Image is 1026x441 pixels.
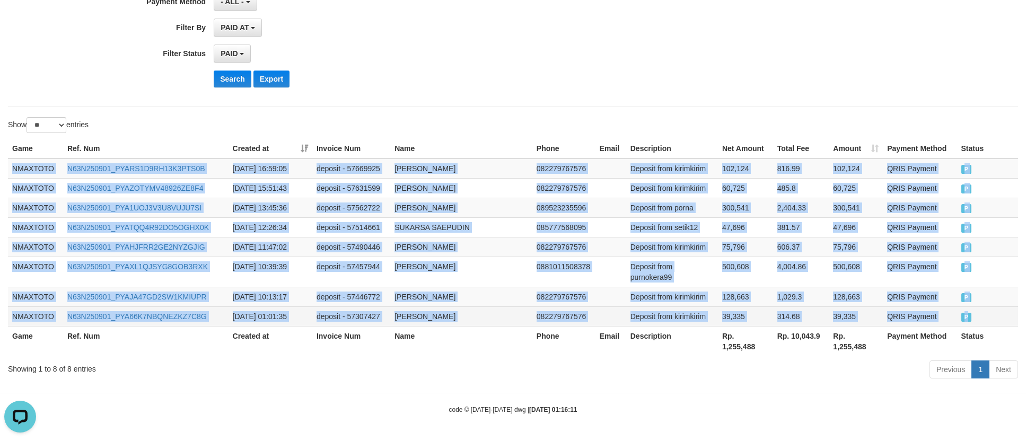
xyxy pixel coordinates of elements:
td: Deposit from purnokera99 [626,257,718,287]
td: 60,725 [829,178,883,198]
strong: [DATE] 01:16:11 [529,406,577,413]
td: 75,796 [718,237,773,257]
td: 4,004.86 [773,257,829,287]
td: deposit - 57457944 [312,257,390,287]
td: [DATE] 01:01:35 [229,306,312,326]
td: 75,796 [829,237,883,257]
th: Created at: activate to sort column ascending [229,139,312,158]
th: Invoice Num [312,326,390,356]
a: N63N250901_PYA66K7NBQNEZKZ7C8G [67,312,207,321]
small: code © [DATE]-[DATE] dwg | [449,406,577,413]
td: 816.99 [773,158,829,179]
td: 102,124 [829,158,883,179]
th: Invoice Num [312,139,390,158]
td: 606.37 [773,237,829,257]
td: deposit - 57669925 [312,158,390,179]
select: Showentries [27,117,66,133]
a: N63N250901_PYAJA47GD2SW1KMIUPR [67,293,207,301]
td: Deposit from kirimkirim [626,158,718,179]
th: Payment Method [883,326,957,356]
a: 1 [971,360,989,378]
td: 300,541 [718,198,773,217]
th: Rp. 1,255,488 [718,326,773,356]
span: PAID [961,204,972,213]
th: Status [957,139,1019,158]
td: [DATE] 13:45:36 [229,198,312,217]
td: [PERSON_NAME] [390,198,532,217]
td: NMAXTOTO [8,198,63,217]
td: NMAXTOTO [8,306,63,326]
td: QRIS Payment [883,178,957,198]
td: QRIS Payment [883,158,957,179]
td: 082279767576 [532,158,595,179]
td: deposit - 57490446 [312,237,390,257]
th: Rp. 10,043.9 [773,326,829,356]
td: QRIS Payment [883,217,957,237]
td: Deposit from kirimkirim [626,237,718,257]
td: NMAXTOTO [8,217,63,237]
td: [DATE] 15:51:43 [229,178,312,198]
td: 102,124 [718,158,773,179]
a: N63N250901_PYA1UOJ3V3U8VUJU7SI [67,204,201,212]
span: PAID [961,165,972,174]
td: Deposit from porna [626,198,718,217]
td: [PERSON_NAME] [390,237,532,257]
a: N63N250901_PYAXL1QJSYG8GOB3RXK [67,262,208,271]
th: Phone [532,139,595,158]
a: N63N250901_PYAZOTYMV48926ZE8F4 [67,184,204,192]
td: NMAXTOTO [8,178,63,198]
a: N63N250901_PYAHJFRR2GE2NYZGJIG [67,243,205,251]
td: SUKARSA SAEPUDIN [390,217,532,237]
td: 0881011508378 [532,257,595,287]
span: PAID AT [221,23,249,32]
button: PAID AT [214,19,262,37]
span: PAID [961,313,972,322]
td: 39,335 [829,306,883,326]
td: Deposit from kirimkirim [626,178,718,198]
td: 2,404.33 [773,198,829,217]
td: 082279767576 [532,306,595,326]
span: PAID [961,293,972,302]
td: Deposit from setik12 [626,217,718,237]
td: QRIS Payment [883,198,957,217]
td: [PERSON_NAME] [390,257,532,287]
td: 085777568095 [532,217,595,237]
td: 1,029.3 [773,287,829,306]
td: Deposit from kirimkirim [626,306,718,326]
td: 47,696 [718,217,773,237]
td: NMAXTOTO [8,257,63,287]
td: deposit - 57562722 [312,198,390,217]
td: [DATE] 12:26:34 [229,217,312,237]
td: 60,725 [718,178,773,198]
td: QRIS Payment [883,237,957,257]
td: 39,335 [718,306,773,326]
span: PAID [961,243,972,252]
th: Amount: activate to sort column ascending [829,139,883,158]
th: Name [390,139,532,158]
td: 128,663 [718,287,773,306]
button: Open LiveChat chat widget [4,4,36,36]
button: PAID [214,45,251,63]
th: Phone [532,326,595,356]
td: 500,608 [718,257,773,287]
div: Showing 1 to 8 of 8 entries [8,359,419,374]
td: [PERSON_NAME] [390,287,532,306]
td: 47,696 [829,217,883,237]
label: Show entries [8,117,89,133]
th: Total Fee [773,139,829,158]
th: Description [626,139,718,158]
td: 314.68 [773,306,829,326]
a: N63N250901_PYATQQ4R92DO5OGHX0K [67,223,209,232]
td: 128,663 [829,287,883,306]
td: deposit - 57307427 [312,306,390,326]
th: Net Amount [718,139,773,158]
td: NMAXTOTO [8,237,63,257]
th: Email [595,139,626,158]
td: deposit - 57446772 [312,287,390,306]
td: 082279767576 [532,178,595,198]
td: 089523235596 [532,198,595,217]
a: Previous [929,360,972,378]
th: Rp. 1,255,488 [829,326,883,356]
button: Export [253,70,290,87]
th: Payment Method [883,139,957,158]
